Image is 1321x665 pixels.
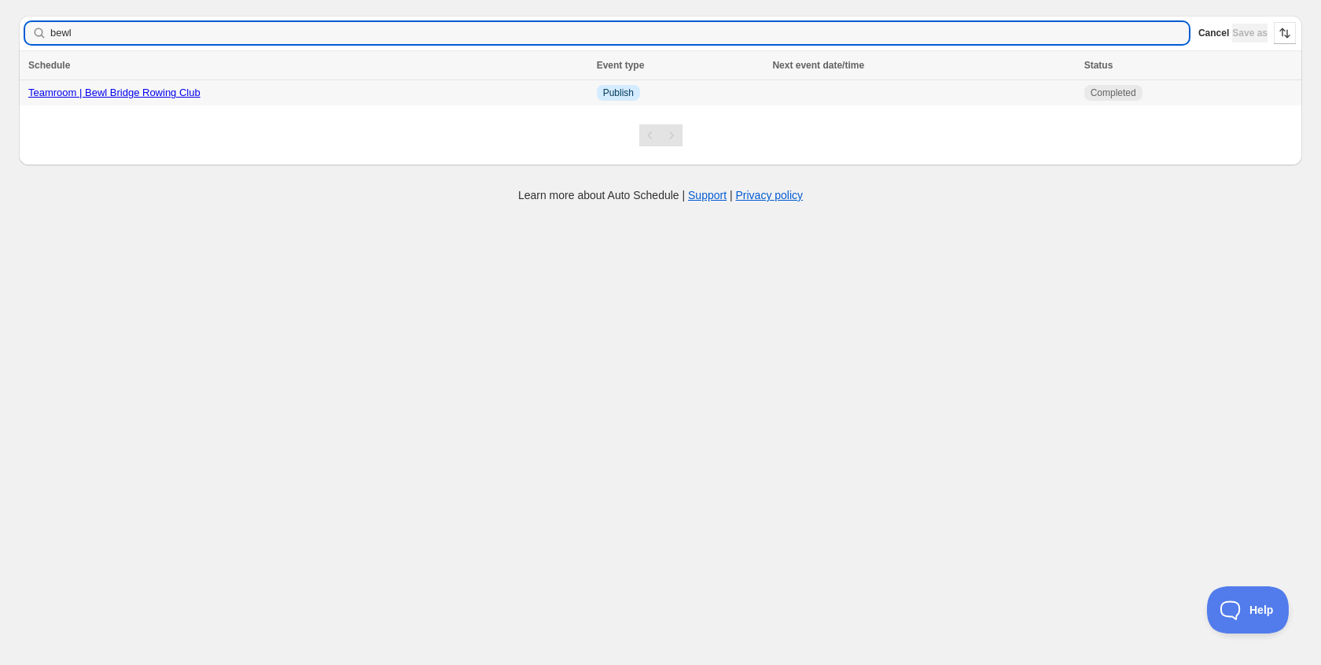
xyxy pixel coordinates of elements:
span: Cancel [1198,27,1229,39]
button: Sort the results [1274,22,1296,44]
nav: Pagination [639,124,683,146]
span: Schedule [28,60,70,71]
span: Event type [597,60,645,71]
a: Support [688,189,727,201]
p: Learn more about Auto Schedule | | [518,187,803,203]
button: Cancel [1198,24,1229,42]
span: Next event date/time [772,60,864,71]
a: Privacy policy [736,189,804,201]
span: Status [1084,60,1113,71]
span: Completed [1091,87,1136,99]
input: Searching schedules by name [50,22,1189,44]
a: Teamroom | Bewl Bridge Rowing Club [28,87,201,98]
iframe: Toggle Customer Support [1207,586,1290,634]
span: Publish [603,87,634,99]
